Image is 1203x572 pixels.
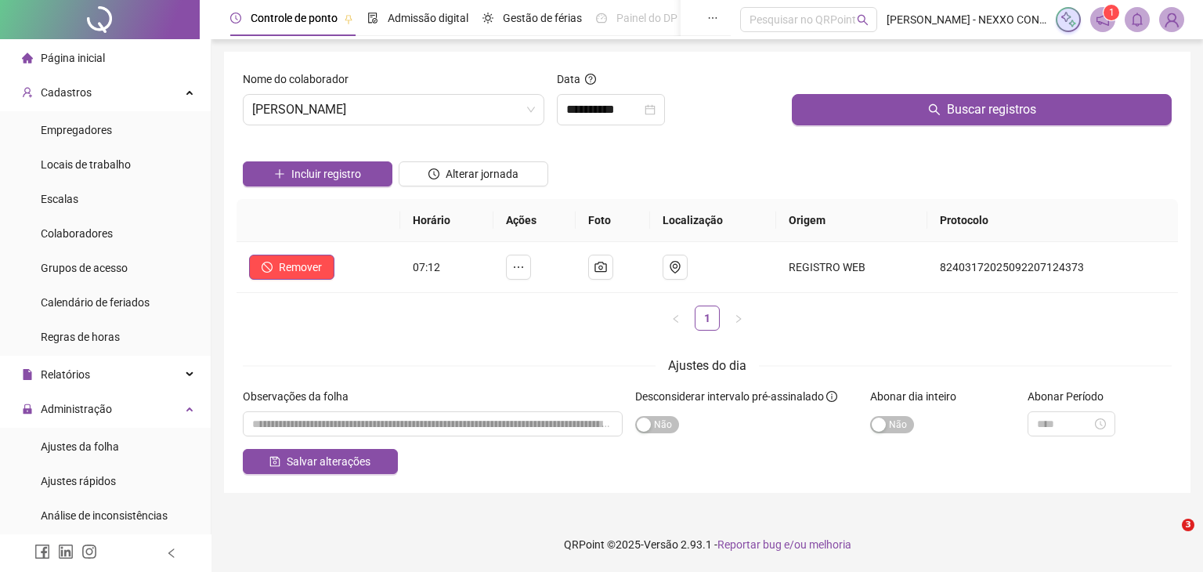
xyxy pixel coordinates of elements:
span: Locais de trabalho [41,158,131,171]
span: Grupos de acesso [41,262,128,274]
span: left [166,548,177,559]
span: Controle de ponto [251,12,338,24]
span: 1 [1109,7,1114,18]
span: Regras de horas [41,331,120,343]
span: Colaboradores [41,227,113,240]
span: Empregadores [41,124,112,136]
span: user-add [22,87,33,98]
label: Nome do colaborador [243,71,359,88]
span: stop [262,262,273,273]
img: 83427 [1160,8,1183,31]
span: 07:12 [413,261,440,273]
img: sparkle-icon.fc2bf0ac1784a2077858766a79e2daf3.svg [1060,11,1077,28]
span: Calendário de feriados [41,296,150,309]
li: 1 [695,306,720,331]
span: Cadastros [41,86,92,99]
label: Observações da folha [243,388,359,405]
footer: QRPoint © 2025 - 2.93.1 - [211,517,1203,572]
th: Horário [400,199,493,242]
button: Salvar alterações [243,449,398,474]
span: Incluir registro [291,165,361,183]
span: Remover [279,259,322,276]
span: Página inicial [41,52,105,64]
button: Remover [249,255,334,280]
th: Ações [493,199,576,242]
span: [PERSON_NAME] - NEXXO CONSULTORIA EMPRESARIAL LTDA [887,11,1046,28]
span: 3 [1182,519,1194,531]
span: question-circle [585,74,596,85]
span: ANGELA FERREIRA DA SILVA [252,95,535,125]
li: Próxima página [726,306,751,331]
span: bell [1130,13,1144,27]
span: plus [274,168,285,179]
span: left [671,314,681,324]
span: Buscar registros [947,100,1036,119]
span: pushpin [344,14,353,24]
span: Relatórios [41,368,90,381]
span: file-done [367,13,378,24]
span: notification [1096,13,1110,27]
span: info-circle [826,391,837,402]
span: environment [669,261,681,273]
sup: 1 [1104,5,1119,20]
span: Ajustes da folha [41,440,119,453]
span: Escalas [41,193,78,205]
a: 1 [695,306,719,330]
td: 82403172025092207124373 [927,242,1178,293]
span: instagram [81,544,97,559]
th: Origem [776,199,927,242]
span: ellipsis [512,261,525,273]
button: Buscar registros [792,94,1172,125]
span: Desconsiderar intervalo pré-assinalado [635,390,824,403]
span: sun [482,13,493,24]
span: Análise de inconsistências [41,509,168,522]
th: Foto [576,199,650,242]
span: Ajustes rápidos [41,475,116,487]
span: Alterar jornada [446,165,518,183]
td: REGISTRO WEB [776,242,927,293]
span: Versão [644,538,678,551]
li: Página anterior [663,306,688,331]
span: Data [557,73,580,85]
span: Ajustes do dia [668,358,746,373]
span: Salvar alterações [287,453,370,470]
span: Gestão de férias [503,12,582,24]
span: save [269,456,280,467]
span: Administração [41,403,112,415]
span: file [22,369,33,380]
span: clock-circle [428,168,439,179]
button: Alterar jornada [399,161,548,186]
label: Abonar dia inteiro [870,388,966,405]
label: Abonar Período [1028,388,1114,405]
span: Admissão digital [388,12,468,24]
span: lock [22,404,33,415]
span: right [734,314,743,324]
a: Alterar jornada [399,169,548,182]
span: clock-circle [230,13,241,24]
span: Reportar bug e/ou melhoria [717,538,851,551]
th: Localização [650,199,777,242]
span: camera [594,261,607,273]
span: dashboard [596,13,607,24]
button: right [726,306,751,331]
span: ellipsis [707,13,718,24]
span: facebook [34,544,50,559]
button: left [663,306,688,331]
th: Protocolo [927,199,1178,242]
button: Incluir registro [243,161,392,186]
span: search [857,14,869,26]
span: Painel do DP [616,12,677,24]
span: home [22,52,33,63]
span: linkedin [58,544,74,559]
span: search [928,103,941,116]
iframe: Intercom live chat [1150,519,1187,556]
